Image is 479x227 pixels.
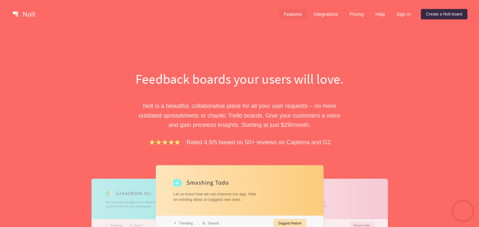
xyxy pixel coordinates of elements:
[453,201,473,221] iframe: Chatra live chat
[186,137,331,147] p: Rated 4.9/5 based on 50+ reviews on Capterra and G2
[370,9,390,19] a: Help
[128,70,351,88] h1: Feedback boards your users will love.
[148,138,181,146] img: stars.b067e34983.png
[344,9,369,19] a: Pricing
[308,9,343,19] a: Integrations
[128,101,351,129] p: Nolt is a beautiful, collaborative place for all your user requests – no more outdated spreadshee...
[391,9,416,19] a: Sign in
[421,9,467,19] a: Create a Nolt board
[279,9,307,19] a: Features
